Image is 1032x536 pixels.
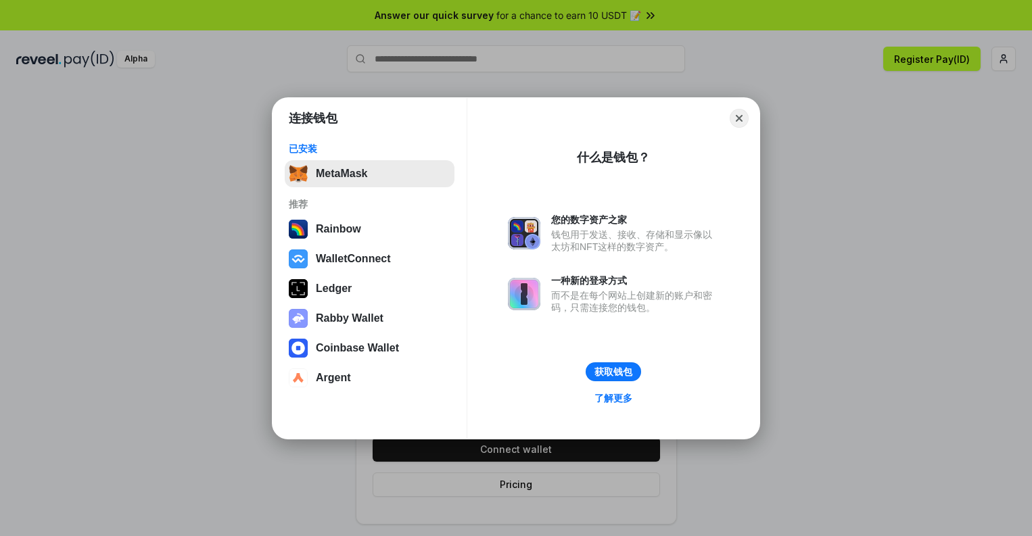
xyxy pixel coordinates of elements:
div: MetaMask [316,168,367,180]
img: svg+xml,%3Csvg%20width%3D%22120%22%20height%3D%22120%22%20viewBox%3D%220%200%20120%20120%22%20fil... [289,220,308,239]
div: 钱包用于发送、接收、存储和显示像以太坊和NFT这样的数字资产。 [551,228,719,253]
div: 了解更多 [594,392,632,404]
img: svg+xml,%3Csvg%20xmlns%3D%22http%3A%2F%2Fwww.w3.org%2F2000%2Fsvg%22%20width%3D%2228%22%20height%3... [289,279,308,298]
img: svg+xml,%3Csvg%20fill%3D%22none%22%20height%3D%2233%22%20viewBox%3D%220%200%2035%2033%22%20width%... [289,164,308,183]
img: svg+xml,%3Csvg%20xmlns%3D%22http%3A%2F%2Fwww.w3.org%2F2000%2Fsvg%22%20fill%3D%22none%22%20viewBox... [289,309,308,328]
div: Rainbow [316,223,361,235]
div: 您的数字资产之家 [551,214,719,226]
button: Rainbow [285,216,454,243]
div: WalletConnect [316,253,391,265]
img: svg+xml,%3Csvg%20xmlns%3D%22http%3A%2F%2Fwww.w3.org%2F2000%2Fsvg%22%20fill%3D%22none%22%20viewBox... [508,278,540,310]
button: MetaMask [285,160,454,187]
button: Argent [285,364,454,391]
img: svg+xml,%3Csvg%20width%3D%2228%22%20height%3D%2228%22%20viewBox%3D%220%200%2028%2028%22%20fill%3D... [289,339,308,358]
div: Ledger [316,283,352,295]
button: Coinbase Wallet [285,335,454,362]
button: Rabby Wallet [285,305,454,332]
div: 一种新的登录方式 [551,274,719,287]
div: 获取钱包 [594,366,632,378]
a: 了解更多 [586,389,640,407]
div: Coinbase Wallet [316,342,399,354]
button: Close [730,109,749,128]
h1: 连接钱包 [289,110,337,126]
button: 获取钱包 [586,362,641,381]
div: Argent [316,372,351,384]
img: svg+xml,%3Csvg%20xmlns%3D%22http%3A%2F%2Fwww.w3.org%2F2000%2Fsvg%22%20fill%3D%22none%22%20viewBox... [508,217,540,249]
img: svg+xml,%3Csvg%20width%3D%2228%22%20height%3D%2228%22%20viewBox%3D%220%200%2028%2028%22%20fill%3D... [289,368,308,387]
div: Rabby Wallet [316,312,383,324]
div: 而不是在每个网站上创建新的账户和密码，只需连接您的钱包。 [551,289,719,314]
div: 已安装 [289,143,450,155]
div: 什么是钱包？ [577,149,650,166]
img: svg+xml,%3Csvg%20width%3D%2228%22%20height%3D%2228%22%20viewBox%3D%220%200%2028%2028%22%20fill%3D... [289,249,308,268]
div: 推荐 [289,198,450,210]
button: WalletConnect [285,245,454,272]
button: Ledger [285,275,454,302]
